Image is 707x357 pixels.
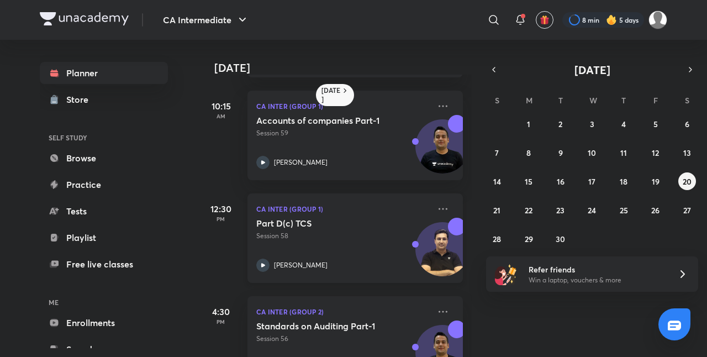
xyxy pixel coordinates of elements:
p: PM [199,318,243,325]
abbr: September 25, 2025 [620,205,628,216]
abbr: September 4, 2025 [621,119,626,129]
p: CA Inter (Group 1) [256,202,430,216]
button: September 29, 2025 [520,230,537,248]
p: PM [199,216,243,222]
abbr: September 28, 2025 [493,234,501,244]
button: September 25, 2025 [615,201,632,219]
abbr: September 18, 2025 [620,176,627,187]
button: September 24, 2025 [583,201,601,219]
h6: ME [40,293,168,312]
abbr: September 23, 2025 [556,205,564,216]
abbr: Wednesday [589,95,597,106]
img: Avatar [416,228,469,281]
abbr: September 24, 2025 [588,205,596,216]
abbr: September 15, 2025 [525,176,532,187]
button: September 2, 2025 [552,115,569,133]
abbr: Thursday [621,95,626,106]
button: September 17, 2025 [583,172,601,190]
abbr: September 26, 2025 [651,205,659,216]
button: September 5, 2025 [647,115,664,133]
abbr: Saturday [685,95,689,106]
div: Store [66,93,95,106]
abbr: September 20, 2025 [683,176,692,187]
span: [DATE] [574,62,610,77]
button: avatar [536,11,553,29]
abbr: September 30, 2025 [556,234,565,244]
img: avatar [540,15,550,25]
abbr: September 12, 2025 [652,148,659,158]
p: Session 58 [256,231,430,241]
h5: 10:15 [199,99,243,113]
button: September 23, 2025 [552,201,569,219]
img: referral [495,263,517,285]
a: Playlist [40,227,168,249]
button: September 3, 2025 [583,115,601,133]
h4: [DATE] [214,61,474,75]
abbr: September 5, 2025 [653,119,658,129]
abbr: September 7, 2025 [495,148,499,158]
a: Browse [40,147,168,169]
abbr: September 21, 2025 [493,205,500,216]
a: Practice [40,174,168,196]
button: September 6, 2025 [678,115,696,133]
button: September 14, 2025 [488,172,506,190]
button: [DATE] [502,62,683,77]
img: Company Logo [40,12,129,25]
abbr: September 17, 2025 [588,176,595,187]
button: CA Intermediate [156,9,256,31]
button: September 21, 2025 [488,201,506,219]
p: CA Inter (Group 2) [256,305,430,318]
img: Avatar [416,125,469,179]
p: AM [199,113,243,119]
button: September 28, 2025 [488,230,506,248]
abbr: September 9, 2025 [558,148,563,158]
p: [PERSON_NAME] [274,260,328,270]
button: September 1, 2025 [520,115,537,133]
h6: Refer friends [529,264,664,275]
abbr: Friday [653,95,658,106]
abbr: Monday [526,95,532,106]
a: Store [40,88,168,111]
button: September 18, 2025 [615,172,632,190]
button: September 13, 2025 [678,144,696,161]
button: September 15, 2025 [520,172,537,190]
a: Planner [40,62,168,84]
abbr: September 8, 2025 [526,148,531,158]
img: Drashti Patel [648,11,667,29]
h5: Accounts of companies Part-1 [256,115,394,126]
button: September 30, 2025 [552,230,569,248]
button: September 12, 2025 [647,144,664,161]
button: September 22, 2025 [520,201,537,219]
button: September 4, 2025 [615,115,632,133]
a: Enrollments [40,312,168,334]
button: September 7, 2025 [488,144,506,161]
h6: SELF STUDY [40,128,168,147]
abbr: September 16, 2025 [557,176,564,187]
abbr: September 14, 2025 [493,176,501,187]
a: Free live classes [40,253,168,275]
button: September 19, 2025 [647,172,664,190]
button: September 9, 2025 [552,144,569,161]
button: September 27, 2025 [678,201,696,219]
abbr: September 19, 2025 [652,176,659,187]
img: streak [606,14,617,25]
abbr: Sunday [495,95,499,106]
h5: Part D(c) TCS [256,218,394,229]
button: September 20, 2025 [678,172,696,190]
p: CA Inter (Group 1) [256,99,430,113]
h5: 4:30 [199,305,243,318]
abbr: September 6, 2025 [685,119,689,129]
button: September 10, 2025 [583,144,601,161]
abbr: September 1, 2025 [527,119,530,129]
abbr: September 11, 2025 [620,148,627,158]
abbr: September 10, 2025 [588,148,596,158]
p: Session 59 [256,128,430,138]
abbr: September 3, 2025 [590,119,594,129]
abbr: September 29, 2025 [525,234,533,244]
h6: [DATE] [321,86,341,104]
p: Win a laptop, vouchers & more [529,275,664,285]
abbr: September 27, 2025 [683,205,691,216]
a: Tests [40,200,168,222]
button: September 11, 2025 [615,144,632,161]
abbr: September 2, 2025 [558,119,562,129]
